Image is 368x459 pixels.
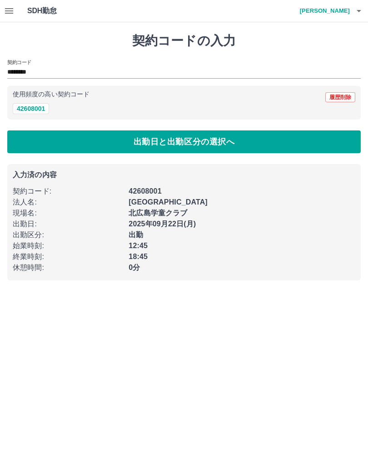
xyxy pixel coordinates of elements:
b: 0分 [129,264,140,271]
b: 12:45 [129,242,148,249]
p: 法人名 : [13,197,123,208]
p: 出勤区分 : [13,229,123,240]
p: 現場名 : [13,208,123,219]
p: 契約コード : [13,186,123,197]
p: 終業時刻 : [13,251,123,262]
h2: 契約コード [7,59,31,66]
p: 休憩時間 : [13,262,123,273]
b: 18:45 [129,253,148,260]
b: 42608001 [129,187,161,195]
button: 42608001 [13,103,49,114]
b: 2025年09月22日(月) [129,220,196,228]
b: 北広島学童クラブ [129,209,187,217]
button: 履歴削除 [325,92,355,102]
p: 使用頻度の高い契約コード [13,91,90,98]
b: [GEOGRAPHIC_DATA] [129,198,208,206]
h1: 契約コードの入力 [7,33,361,49]
p: 出勤日 : [13,219,123,229]
p: 入力済の内容 [13,171,355,179]
button: 出勤日と出勤区分の選択へ [7,130,361,153]
p: 始業時刻 : [13,240,123,251]
b: 出勤 [129,231,143,239]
